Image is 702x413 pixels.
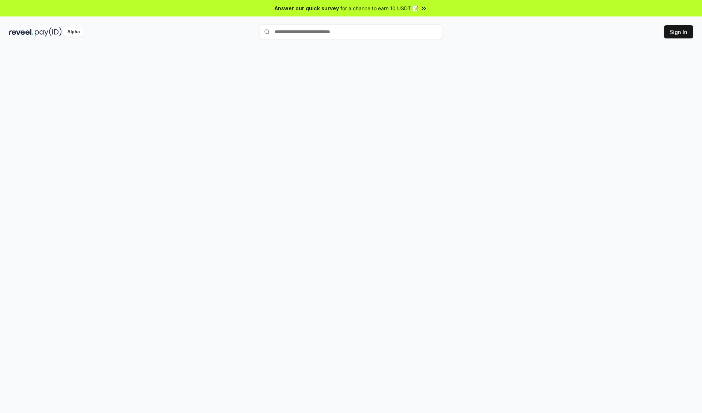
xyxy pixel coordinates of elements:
img: reveel_dark [9,27,33,37]
div: Alpha [63,27,84,37]
span: Answer our quick survey [275,4,339,12]
button: Sign In [664,25,693,38]
span: for a chance to earn 10 USDT 📝 [340,4,419,12]
img: pay_id [35,27,62,37]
